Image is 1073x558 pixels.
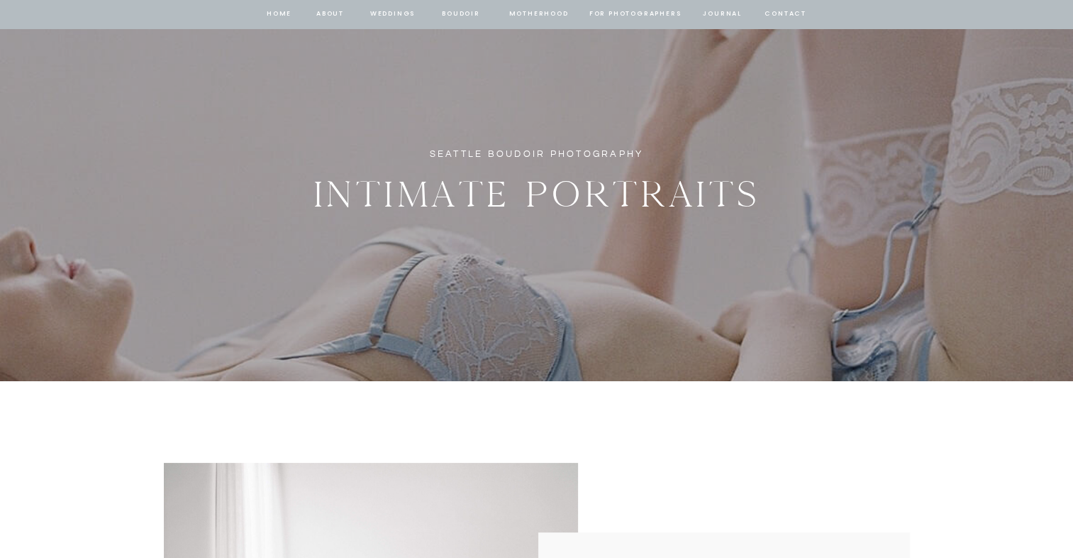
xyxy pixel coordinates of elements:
h2: Intimate Portraits [311,165,764,215]
a: about [316,8,345,21]
a: journal [701,8,745,21]
a: BOUDOIR [441,8,482,21]
a: Motherhood [509,8,568,21]
a: for photographers [589,8,682,21]
a: Weddings [369,8,417,21]
a: home [266,8,293,21]
h1: Seattle Boudoir Photography [421,146,652,163]
a: contact [763,8,808,21]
